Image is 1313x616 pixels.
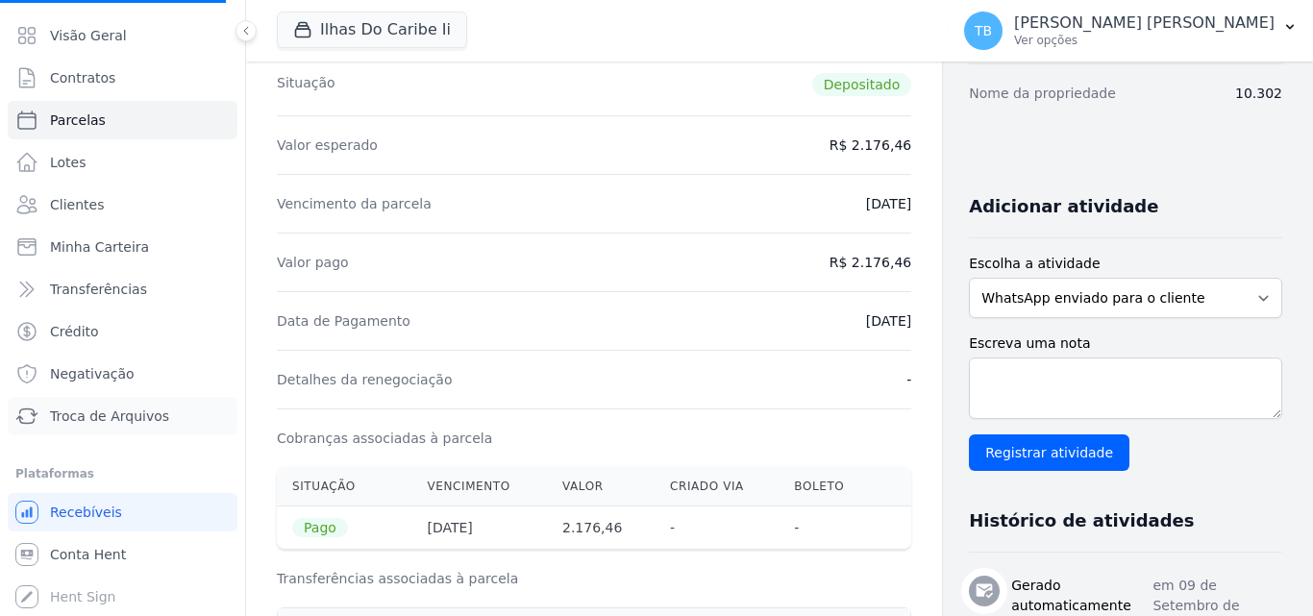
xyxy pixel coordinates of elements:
[8,16,237,55] a: Visão Geral
[50,26,127,45] span: Visão Geral
[50,322,99,341] span: Crédito
[969,434,1129,471] input: Registrar atividade
[8,270,237,308] a: Transferências
[277,73,335,96] dt: Situação
[969,333,1282,354] label: Escreva uma nota
[1235,84,1282,103] dd: 10.302
[50,195,104,214] span: Clientes
[50,364,135,383] span: Negativação
[969,84,1116,103] dt: Nome da propriedade
[949,4,1313,58] button: TB [PERSON_NAME] [PERSON_NAME] Ver opções
[830,253,911,272] dd: R$ 2.176,46
[830,136,911,155] dd: R$ 2.176,46
[969,509,1194,532] h3: Histórico de atividades
[779,506,875,550] th: -
[8,143,237,182] a: Lotes
[50,280,147,299] span: Transferências
[8,535,237,574] a: Conta Hent
[277,136,378,155] dt: Valor esperado
[969,254,1282,274] label: Escolha a atividade
[655,467,779,506] th: Criado via
[8,185,237,224] a: Clientes
[50,153,87,172] span: Lotes
[15,462,230,485] div: Plataformas
[411,506,547,550] th: [DATE]
[292,518,348,537] span: Pago
[50,545,126,564] span: Conta Hent
[1014,33,1275,48] p: Ver opções
[50,407,169,426] span: Troca de Arquivos
[1014,13,1275,33] p: [PERSON_NAME] [PERSON_NAME]
[969,195,1158,218] h3: Adicionar atividade
[277,569,911,588] h3: Transferências associadas à parcela
[8,312,237,351] a: Crédito
[277,194,432,213] dt: Vencimento da parcela
[411,467,547,506] th: Vencimento
[277,12,467,48] button: Ilhas Do Caribe Ii
[655,506,779,550] th: -
[277,370,453,389] dt: Detalhes da renegociação
[50,503,122,522] span: Recebíveis
[50,68,115,87] span: Contratos
[8,228,237,266] a: Minha Carteira
[906,370,911,389] dd: -
[50,111,106,130] span: Parcelas
[50,237,149,257] span: Minha Carteira
[779,467,875,506] th: Boleto
[8,101,237,139] a: Parcelas
[8,493,237,531] a: Recebíveis
[547,506,655,550] th: 2.176,46
[8,59,237,97] a: Contratos
[975,24,992,37] span: TB
[866,311,911,331] dd: [DATE]
[866,194,911,213] dd: [DATE]
[277,311,410,331] dt: Data de Pagamento
[812,73,912,96] span: Depositado
[8,355,237,393] a: Negativação
[277,253,349,272] dt: Valor pago
[8,397,237,435] a: Troca de Arquivos
[277,467,411,506] th: Situação
[547,467,655,506] th: Valor
[277,429,492,448] dt: Cobranças associadas à parcela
